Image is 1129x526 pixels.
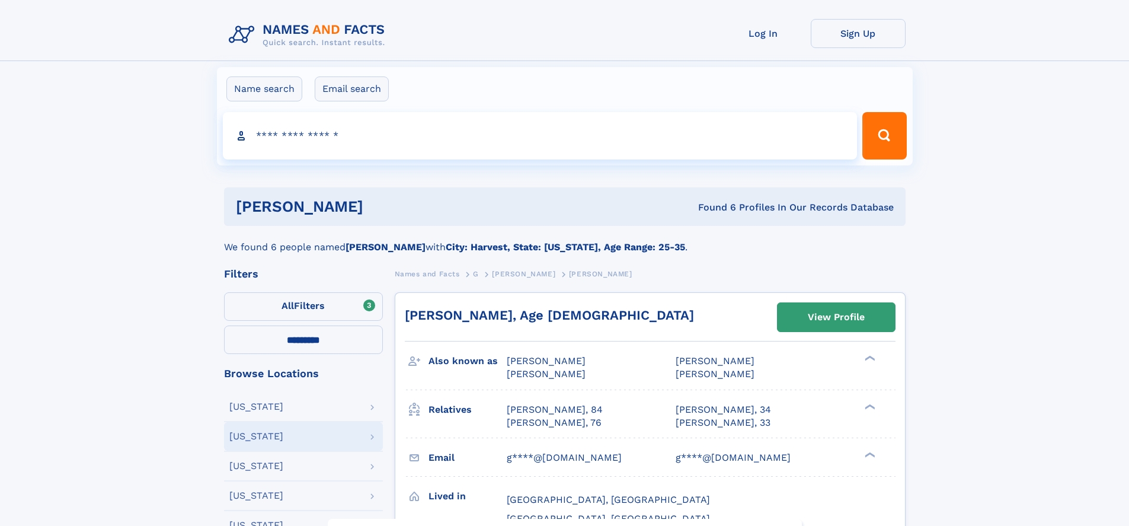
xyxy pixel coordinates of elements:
[492,266,555,281] a: [PERSON_NAME]
[224,19,395,51] img: Logo Names and Facts
[226,76,302,101] label: Name search
[808,304,865,331] div: View Profile
[507,368,586,380] span: [PERSON_NAME]
[224,292,383,321] label: Filters
[428,351,507,371] h3: Also known as
[862,355,876,362] div: ❯
[405,308,694,323] a: [PERSON_NAME], Age [DEMOGRAPHIC_DATA]
[569,270,632,278] span: [PERSON_NAME]
[428,448,507,468] h3: Email
[224,368,383,379] div: Browse Locations
[428,486,507,506] h3: Lived in
[229,402,283,412] div: [US_STATE]
[229,491,283,501] div: [US_STATE]
[778,303,895,331] a: View Profile
[224,226,906,254] div: We found 6 people named with .
[676,403,771,416] a: [PERSON_NAME], 34
[507,513,710,524] span: [GEOGRAPHIC_DATA], [GEOGRAPHIC_DATA]
[676,355,754,366] span: [PERSON_NAME]
[716,19,811,48] a: Log In
[473,266,479,281] a: G
[507,416,602,429] a: [PERSON_NAME], 76
[282,300,294,311] span: All
[492,270,555,278] span: [PERSON_NAME]
[229,461,283,471] div: [US_STATE]
[507,494,710,505] span: [GEOGRAPHIC_DATA], [GEOGRAPHIC_DATA]
[507,403,603,416] a: [PERSON_NAME], 84
[811,19,906,48] a: Sign Up
[346,241,426,253] b: [PERSON_NAME]
[676,368,754,380] span: [PERSON_NAME]
[315,76,389,101] label: Email search
[395,266,460,281] a: Names and Facts
[676,416,770,429] a: [PERSON_NAME], 33
[862,112,906,160] button: Search Button
[224,269,383,279] div: Filters
[229,432,283,441] div: [US_STATE]
[428,400,507,420] h3: Relatives
[236,199,531,214] h1: [PERSON_NAME]
[507,355,586,366] span: [PERSON_NAME]
[530,201,894,214] div: Found 6 Profiles In Our Records Database
[473,270,479,278] span: G
[862,403,876,410] div: ❯
[862,451,876,458] div: ❯
[446,241,685,253] b: City: Harvest, State: [US_STATE], Age Range: 25-35
[223,112,858,160] input: search input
